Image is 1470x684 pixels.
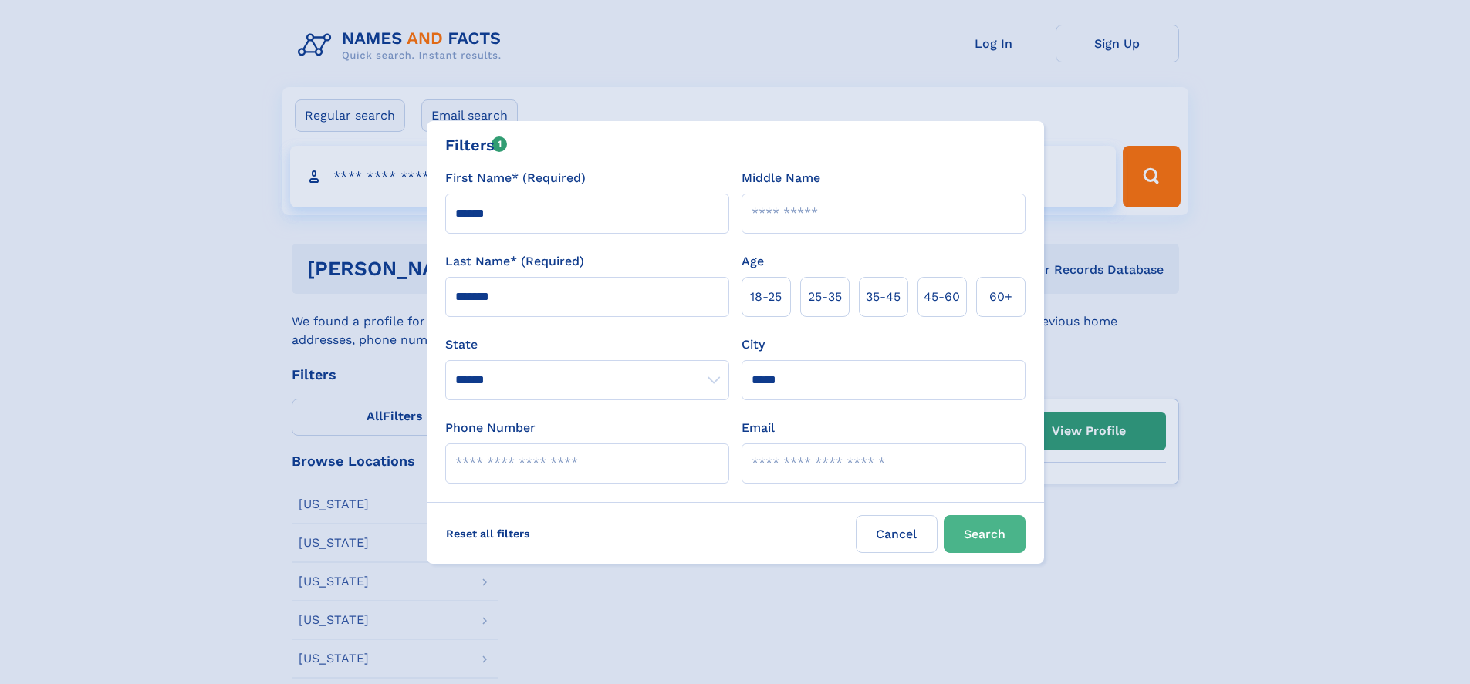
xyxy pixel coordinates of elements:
button: Search [944,515,1026,553]
div: Filters [445,133,508,157]
span: 25‑35 [808,288,842,306]
span: 18‑25 [750,288,782,306]
label: Phone Number [445,419,536,437]
span: 35‑45 [866,288,901,306]
label: Reset all filters [436,515,540,552]
label: State [445,335,729,354]
label: Last Name* (Required) [445,252,584,271]
label: Cancel [856,515,938,553]
label: Age [742,252,764,271]
span: 45‑60 [924,288,960,306]
label: Email [742,419,775,437]
span: 60+ [989,288,1012,306]
label: City [742,335,765,354]
label: Middle Name [742,169,820,187]
label: First Name* (Required) [445,169,586,187]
